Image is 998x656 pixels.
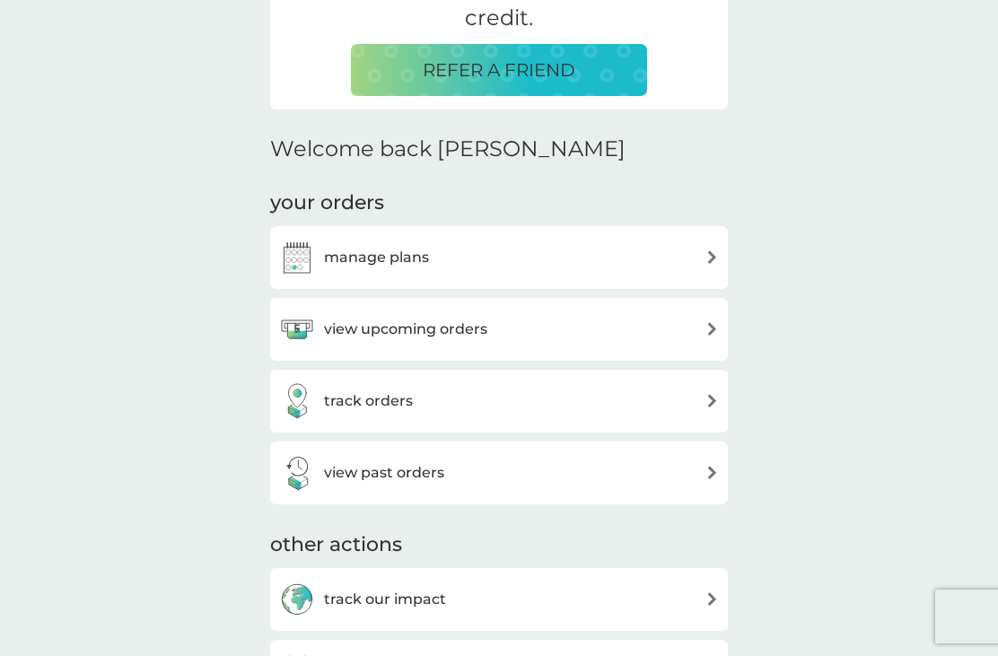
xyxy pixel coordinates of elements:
[705,322,719,336] img: arrow right
[324,588,446,611] h3: track our impact
[705,250,719,264] img: arrow right
[270,189,384,217] h3: your orders
[270,136,626,162] h2: Welcome back [PERSON_NAME]
[324,461,444,485] h3: view past orders
[351,44,647,96] button: REFER A FRIEND
[324,246,429,269] h3: manage plans
[324,318,487,341] h3: view upcoming orders
[705,394,719,407] img: arrow right
[270,531,402,559] h3: other actions
[705,466,719,479] img: arrow right
[423,56,575,84] p: REFER A FRIEND
[324,389,413,413] h3: track orders
[705,592,719,606] img: arrow right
